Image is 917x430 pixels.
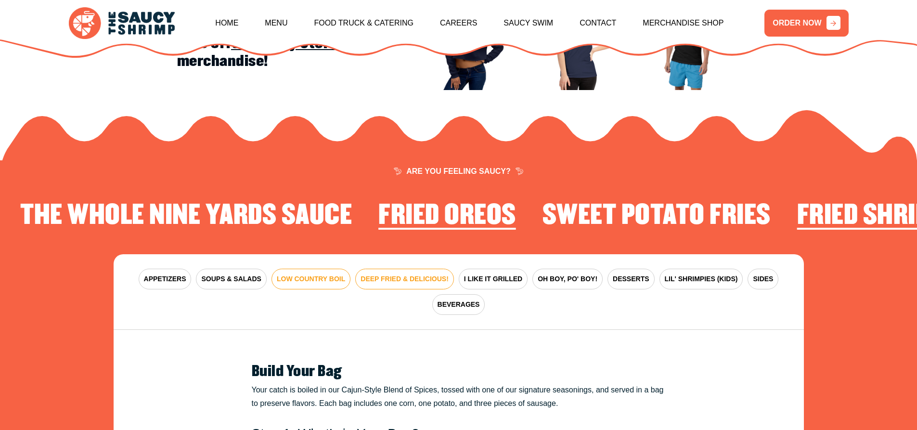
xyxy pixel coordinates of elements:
[355,269,454,289] button: DEEP FRIED & DELICIOUS!
[378,201,516,235] li: 3 of 4
[314,2,413,44] a: Food Truck & Catering
[613,274,649,284] span: DESSERTS
[542,201,771,235] li: 4 of 4
[271,269,350,289] button: LOW COUNTRY BOIL
[361,274,449,284] span: DEEP FRIED & DELICIOUS!
[144,274,186,284] span: APPETIZERS
[764,10,848,37] a: ORDER NOW
[20,201,352,235] li: 2 of 4
[277,274,345,284] span: LOW COUNTRY BOIL
[438,300,480,310] span: BEVERAGES
[252,364,666,380] h2: Build Your Bag
[459,269,528,289] button: I LIKE IT GRILLED
[432,294,485,315] button: BEVERAGES
[440,2,477,44] a: Careers
[659,269,743,289] button: LIL' SHRIMPIES (KIDS)
[196,269,266,289] button: SOUPS & SALADS
[265,2,287,44] a: Menu
[753,274,773,284] span: SIDES
[748,269,778,289] button: SIDES
[607,269,654,289] button: DESSERTS
[69,7,175,39] img: logo
[378,201,516,231] h2: Fried Oreos
[215,2,238,44] a: Home
[504,2,553,44] a: Saucy Swim
[532,269,603,289] button: OH BOY, PO' BOY!
[643,2,723,44] a: Merchandise Shop
[580,2,616,44] a: Contact
[538,274,597,284] span: OH BOY, PO' BOY!
[252,383,666,410] p: Your catch is boiled in our Cajun-Style Blend of Spices, tossed with one of our signature seasoni...
[464,274,522,284] span: I LIKE IT GRILLED
[201,274,261,284] span: SOUPS & SALADS
[394,168,523,175] span: ARE YOU FEELING SAUCY?
[177,16,405,70] h2: Coupon code WEAREBACK gets you 15% off merchandise!
[139,269,192,289] button: APPETIZERS
[542,201,771,231] h2: Sweet Potato Fries
[20,201,352,231] h2: The Whole Nine Yards Sauce
[665,274,738,284] span: LIL' SHRIMPIES (KIDS)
